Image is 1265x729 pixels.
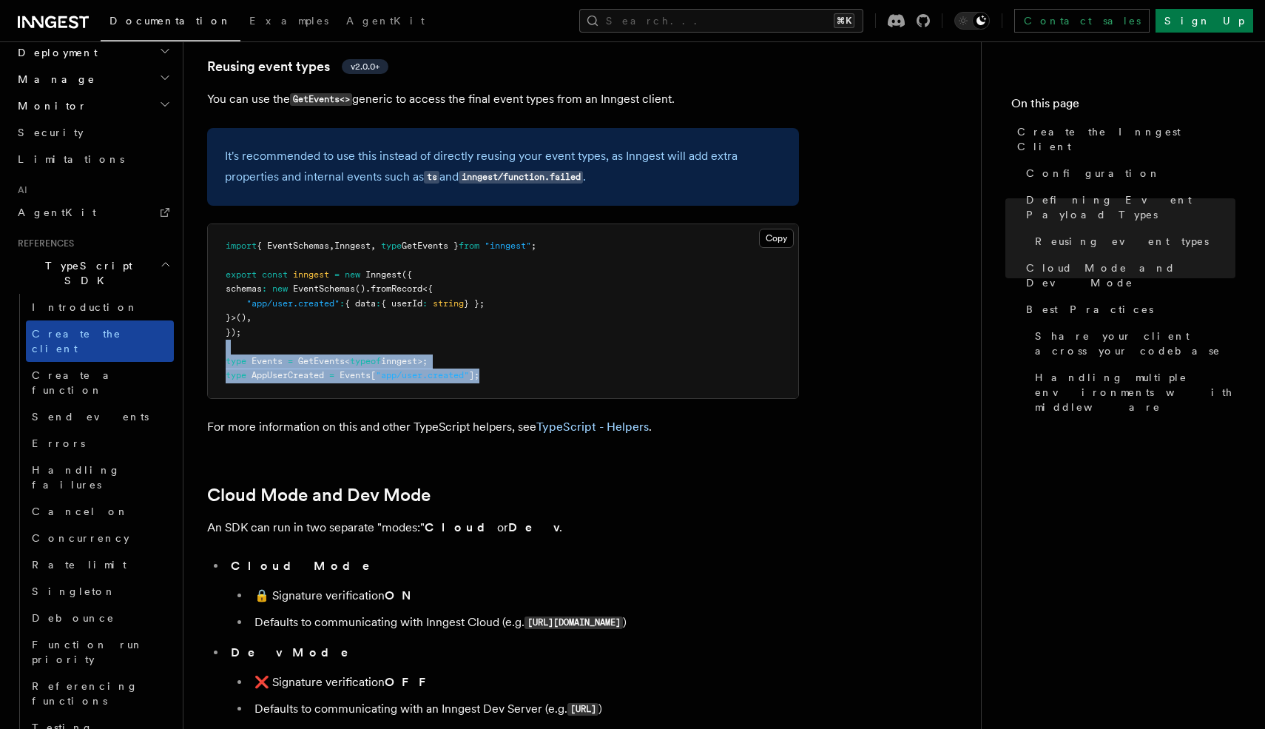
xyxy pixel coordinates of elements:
a: Best Practices [1020,296,1235,323]
a: Contact sales [1014,9,1150,33]
span: string [433,298,464,309]
span: <{ [422,283,433,294]
a: Introduction [26,294,174,320]
span: { EventSchemas [257,241,329,251]
span: AgentKit [18,206,96,218]
a: Debounce [26,605,174,631]
code: [URL][DOMAIN_NAME] [524,617,623,629]
span: TypeScript SDK [12,258,160,288]
a: Cancel on [26,498,174,525]
span: () [355,283,365,294]
a: Limitations [12,146,174,172]
span: type [381,241,402,251]
span: : [340,298,345,309]
p: For more information on this and other TypeScript helpers, see . [207,417,799,437]
span: Cloud Mode and Dev Mode [1026,261,1235,290]
span: Function run priority [32,639,144,665]
a: Examples [240,4,337,40]
a: Security [12,119,174,146]
span: , [329,241,334,251]
li: 🔒 Signature verification [250,585,799,606]
a: Configuration [1020,160,1235,187]
span: "inngest" [485,241,531,251]
kbd: ⌘K [834,13,854,28]
a: Create the client [26,320,174,362]
p: You can use the generic to access the final event types from an Inngest client. [207,89,799,110]
button: Search...⌘K [579,9,863,33]
strong: Dev [508,520,559,534]
span: "app/user.created" [246,298,340,309]
a: TypeScript - Helpers [536,420,649,434]
span: Singleton [32,585,116,597]
span: inngest [293,269,329,280]
span: Manage [12,72,95,87]
code: inngest/function.failed [459,171,583,184]
p: An SDK can run in two separate "modes:" or . [207,517,799,538]
button: Toggle dark mode [954,12,990,30]
a: Errors [26,430,174,457]
span: inngest>; [381,356,428,366]
span: , [371,241,376,251]
span: Handling failures [32,464,121,491]
span: AI [12,184,27,196]
span: Rate limit [32,559,127,571]
span: GetEvents } [402,241,459,251]
a: Cloud Mode and Dev Mode [1020,255,1235,296]
span: [ [371,370,376,380]
span: Examples [249,15,328,27]
span: Introduction [32,301,138,313]
code: GetEvents<> [290,93,352,106]
span: Configuration [1026,166,1161,181]
a: Concurrency [26,525,174,551]
span: ]; [469,370,479,380]
span: = [329,370,334,380]
a: Send events [26,403,174,430]
span: EventSchemas [293,283,355,294]
span: Best Practices [1026,302,1153,317]
li: Defaults to communicating with an Inngest Dev Server (e.g. ) [250,699,799,720]
a: Rate limit [26,551,174,578]
button: Monitor [12,93,174,119]
span: ; [531,241,536,251]
span: Cancel on [32,505,129,517]
span: type [226,356,246,366]
a: Share your client across your codebase [1029,323,1235,364]
span: from [459,241,479,251]
span: Deployment [12,45,98,60]
span: Security [18,127,84,138]
strong: Dev Mode [231,645,369,659]
li: Defaults to communicating with Inngest Cloud (e.g. ) [250,612,799,634]
strong: ON [385,588,419,602]
a: Handling failures [26,457,174,498]
p: It's recommended to use this instead of directly reusing your event types, as Inngest will add ex... [225,146,781,188]
span: Create the client [32,328,121,355]
span: schemas [226,283,262,294]
a: Create a function [26,362,174,403]
span: v2.0.0+ [351,61,379,73]
span: Create a function [32,369,120,396]
a: Referencing functions [26,673,174,714]
span: { userId [381,298,422,309]
span: }); [226,327,241,337]
span: = [334,269,340,280]
a: Reusing event typesv2.0.0+ [207,56,388,77]
span: = [288,356,293,366]
a: AgentKit [12,199,174,226]
h4: On this page [1011,95,1235,118]
a: Function run priority [26,631,174,673]
span: , [246,312,252,323]
span: Share your client across your codebase [1035,329,1235,358]
span: Monitor [12,98,87,113]
span: : [376,298,381,309]
span: Concurrency [32,532,129,544]
strong: OFF [385,675,436,689]
span: Errors [32,437,85,449]
span: Documentation [109,15,232,27]
span: GetEvents [298,356,345,366]
span: const [262,269,288,280]
span: AppUserCreated [252,370,324,380]
span: : [422,298,428,309]
span: { data [345,298,376,309]
code: ts [424,171,439,184]
span: Referencing functions [32,680,138,707]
